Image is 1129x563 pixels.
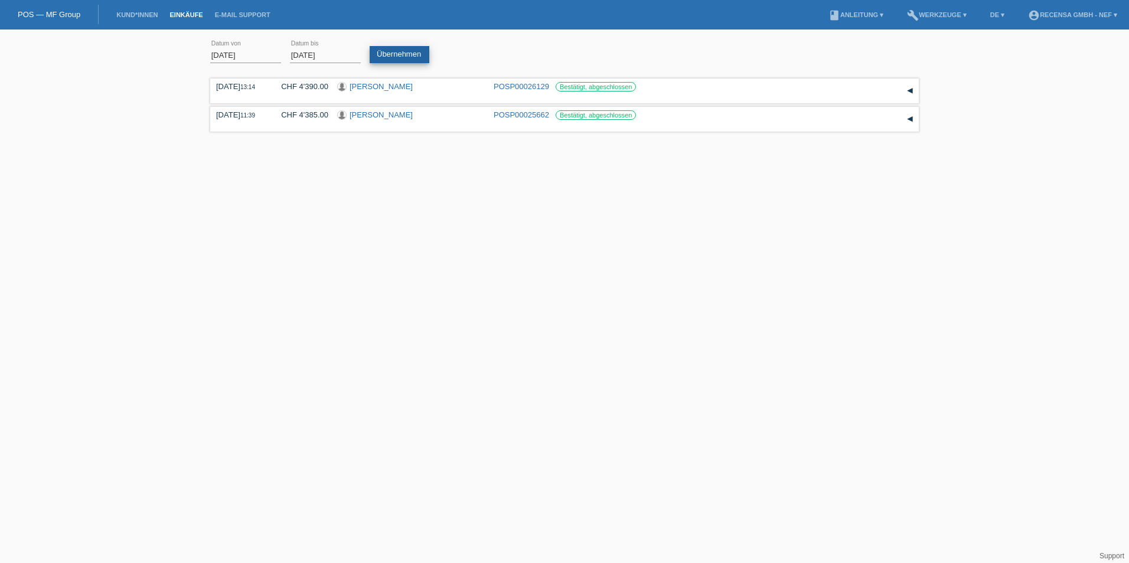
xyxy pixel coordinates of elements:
[823,11,889,18] a: bookAnleitung ▾
[901,82,919,100] div: auf-/zuklappen
[110,11,164,18] a: Kund*innen
[901,11,973,18] a: buildWerkzeuge ▾
[901,110,919,128] div: auf-/zuklappen
[370,46,429,63] a: Übernehmen
[494,110,549,119] a: POSP00025662
[350,82,413,91] a: [PERSON_NAME]
[1099,552,1124,560] a: Support
[828,9,840,21] i: book
[18,10,80,19] a: POS — MF Group
[209,11,276,18] a: E-Mail Support
[272,82,328,91] div: CHF 4'390.00
[984,11,1010,18] a: DE ▾
[556,82,636,91] label: Bestätigt, abgeschlossen
[164,11,208,18] a: Einkäufe
[240,112,255,119] span: 11:39
[350,110,413,119] a: [PERSON_NAME]
[556,110,636,120] label: Bestätigt, abgeschlossen
[216,82,263,91] div: [DATE]
[1022,11,1123,18] a: account_circleRecensa GmbH - Nef ▾
[240,84,255,90] span: 13:14
[907,9,919,21] i: build
[216,110,263,119] div: [DATE]
[272,110,328,119] div: CHF 4'385.00
[1028,9,1040,21] i: account_circle
[494,82,549,91] a: POSP00026129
